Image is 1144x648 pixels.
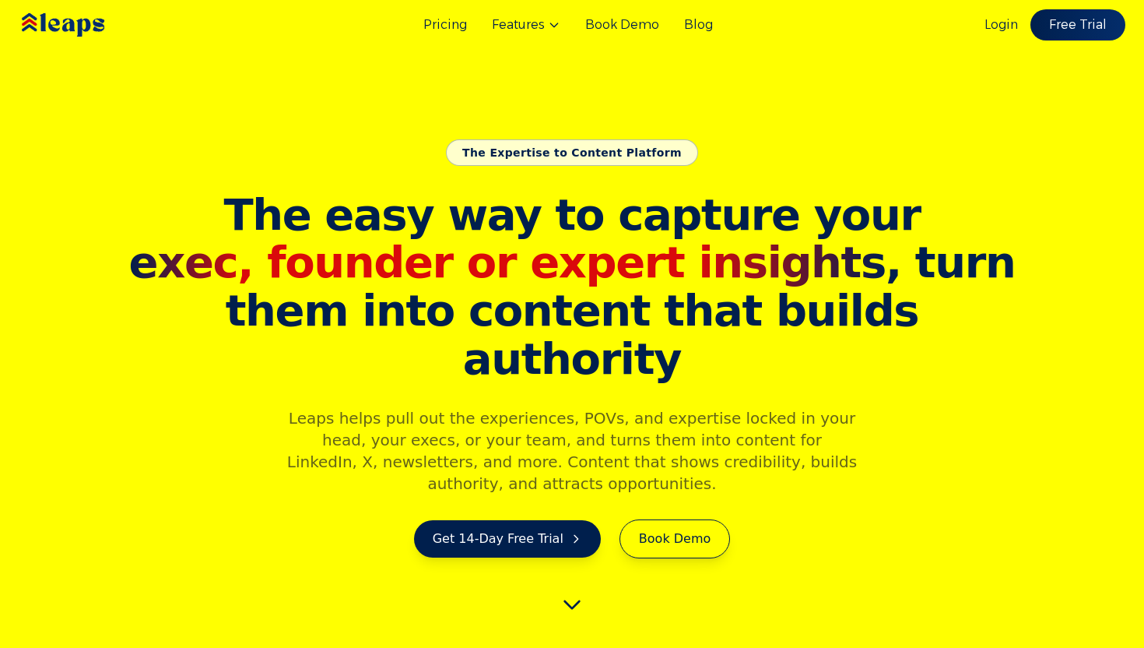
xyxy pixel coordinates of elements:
button: Features [492,16,560,34]
a: Free Trial [1030,9,1125,40]
a: Login [984,16,1018,34]
a: Get 14-Day Free Trial [414,520,601,558]
p: Leaps helps pull out the experiences, POVs, and expertise locked in your head, your execs, or you... [273,407,871,495]
a: Pricing [423,16,467,34]
a: Book Demo [585,16,659,34]
span: them into content that builds authority [124,287,1020,382]
div: The Expertise to Content Platform [446,139,698,166]
span: exec, founder or expert insights [129,237,886,287]
a: Book Demo [619,519,730,558]
span: The easy way to capture your [223,189,920,240]
span: , turn [124,238,1020,287]
img: Leaps Logo [19,2,151,48]
a: Blog [684,16,713,34]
